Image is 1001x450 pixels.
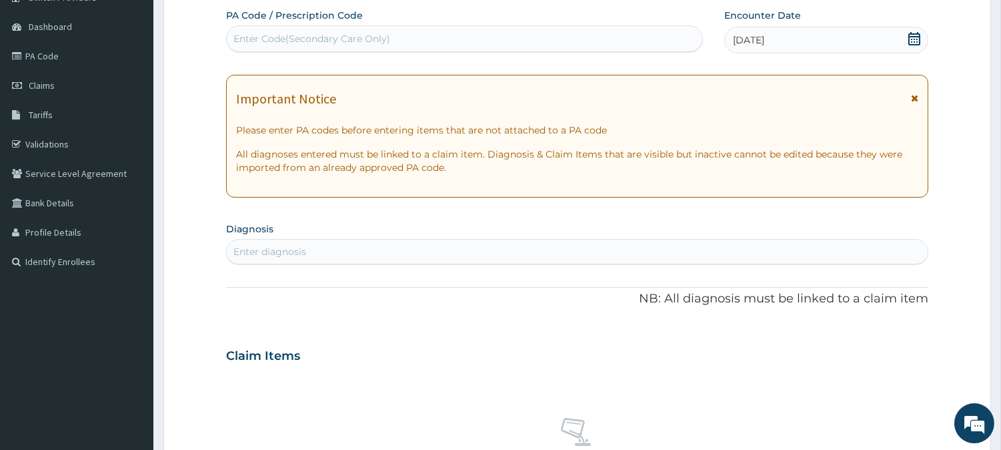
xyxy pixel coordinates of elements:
textarea: Type your message and hit 'Enter' [7,304,254,351]
span: Claims [29,79,55,91]
label: PA Code / Prescription Code [226,9,363,22]
span: Tariffs [29,109,53,121]
label: Encounter Date [724,9,801,22]
h1: Important Notice [236,91,336,106]
div: Chat with us now [69,75,224,92]
span: [DATE] [733,33,764,47]
div: Enter diagnosis [233,245,306,258]
div: Enter Code(Secondary Care Only) [233,32,390,45]
span: We're online! [77,138,184,273]
label: Diagnosis [226,222,273,236]
div: Minimize live chat window [219,7,251,39]
h3: Claim Items [226,349,300,364]
img: d_794563401_company_1708531726252_794563401 [25,67,54,100]
span: Dashboard [29,21,72,33]
p: All diagnoses entered must be linked to a claim item. Diagnosis & Claim Items that are visible bu... [236,148,918,174]
p: NB: All diagnosis must be linked to a claim item [226,290,928,308]
p: Please enter PA codes before entering items that are not attached to a PA code [236,124,918,137]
